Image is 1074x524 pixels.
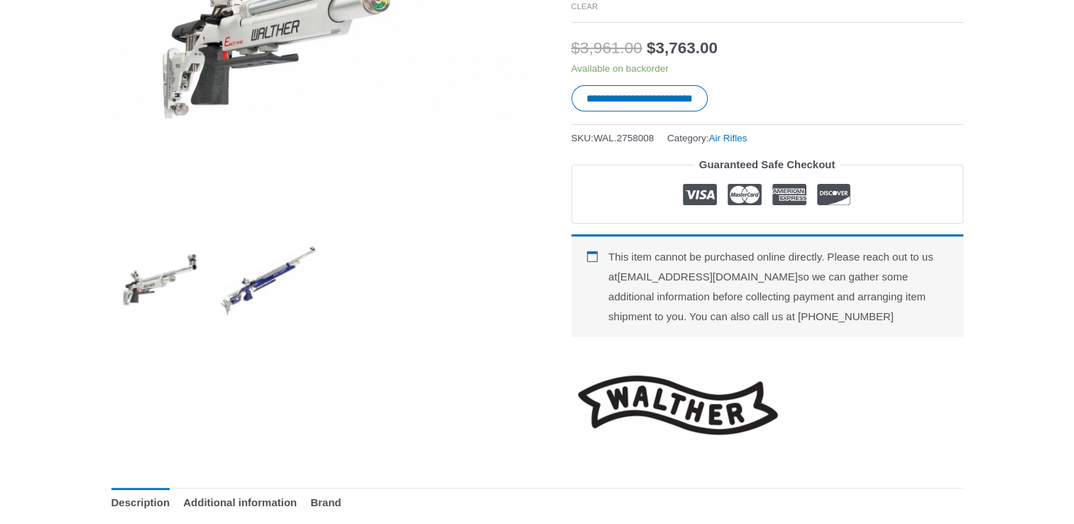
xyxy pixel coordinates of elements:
[694,155,841,175] legend: Guaranteed Safe Checkout
[593,133,654,143] span: WAL.2758008
[571,39,581,57] span: $
[111,231,210,329] img: LG400 Anatomic
[310,488,341,518] a: Brand
[571,2,598,11] a: Clear options
[571,39,642,57] bdi: 3,961.00
[220,231,319,329] img: LG400 Anatomic - Image 2
[571,337,963,354] iframe: Customer reviews powered by Trustpilot
[708,133,747,143] a: Air Rifles
[571,62,963,75] p: Available on backorder
[111,488,170,518] a: Description
[183,488,297,518] a: Additional information
[571,234,963,337] div: This item cannot be purchased online directly. Please reach out to us at [EMAIL_ADDRESS][DOMAIN_N...
[667,129,747,147] span: Category:
[571,129,654,147] span: SKU:
[647,39,656,57] span: $
[647,39,718,57] bdi: 3,763.00
[571,365,784,445] a: Walther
